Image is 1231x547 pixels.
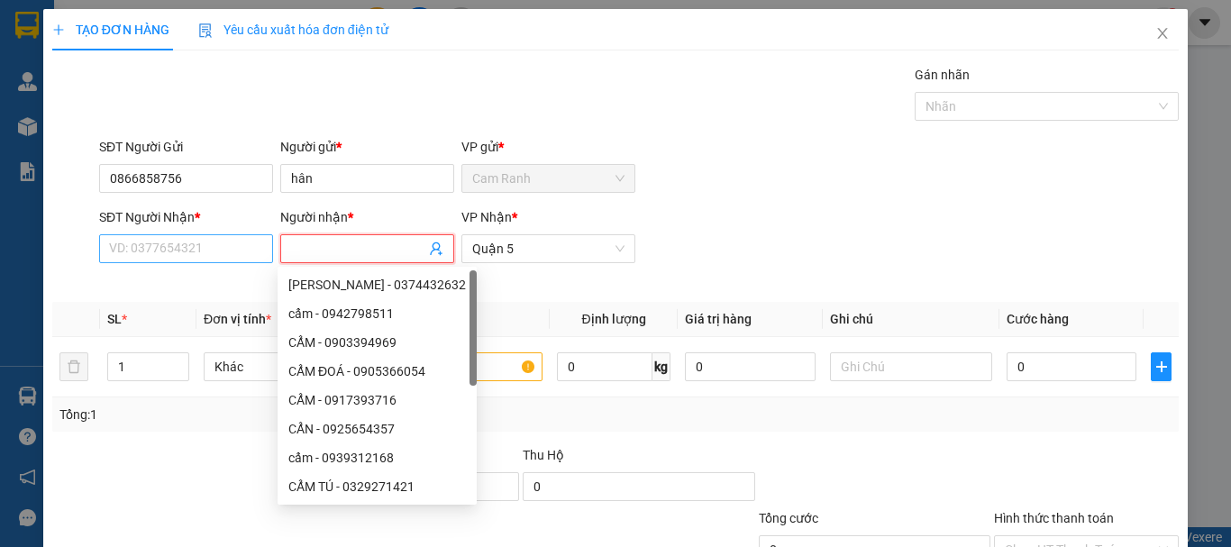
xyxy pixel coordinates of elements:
div: CẨM ĐOÁ - 0905366054 [278,357,477,386]
button: delete [59,352,88,381]
span: Cước hàng [1007,312,1069,326]
span: Khác [214,353,355,380]
span: user-add [429,242,443,256]
span: plus [52,23,65,36]
input: 0 [685,352,815,381]
input: Ghi Chú [830,352,992,381]
label: Gán nhãn [915,68,970,82]
div: SĐT Người Gửi [99,137,273,157]
div: Tên không hợp lệ [280,265,454,286]
div: CẨM - 0917393716 [278,386,477,415]
div: [PERSON_NAME] - 0374432632 [288,275,466,295]
img: icon [198,23,213,38]
span: TẠO ĐƠN HÀNG [52,23,169,37]
span: kg [652,352,670,381]
div: CẨN - 0925654357 [288,419,466,439]
span: close [1155,26,1170,41]
span: plus [1152,360,1171,374]
button: Close [1137,9,1188,59]
span: Đơn vị tính [204,312,271,326]
div: BÙI CẨM ĐOAN - 0374432632 [278,270,477,299]
div: Tổng: 1 [59,405,477,424]
span: Cam Ranh [472,165,625,192]
span: Thu Hộ [523,448,564,462]
div: Người gửi [280,137,454,157]
div: CẨM - 0903394969 [288,333,466,352]
label: Hình thức thanh toán [994,511,1114,525]
div: CẨM TÚ - 0329271421 [278,472,477,501]
span: Quận 5 [472,235,625,262]
span: Định lượng [581,312,645,326]
div: SĐT Người Nhận [99,207,273,227]
div: cẩm - 0939312168 [288,448,466,468]
div: cẩm - 0939312168 [278,443,477,472]
div: CẨM - 0903394969 [278,328,477,357]
div: Người nhận [280,207,454,227]
div: CẨM ĐOÁ - 0905366054 [288,361,466,381]
span: Giá trị hàng [685,312,752,326]
div: CẨN - 0925654357 [278,415,477,443]
span: SL [107,312,122,326]
div: CẨM - 0917393716 [288,390,466,410]
div: CẨM TÚ - 0329271421 [288,477,466,497]
button: plus [1151,352,1172,381]
span: Tổng cước [759,511,818,525]
span: VP Nhận [461,210,512,224]
div: cẩm - 0942798511 [278,299,477,328]
th: Ghi chú [823,302,999,337]
span: Yêu cầu xuất hóa đơn điện tử [198,23,388,37]
div: cẩm - 0942798511 [288,304,466,324]
div: VP gửi [461,137,635,157]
